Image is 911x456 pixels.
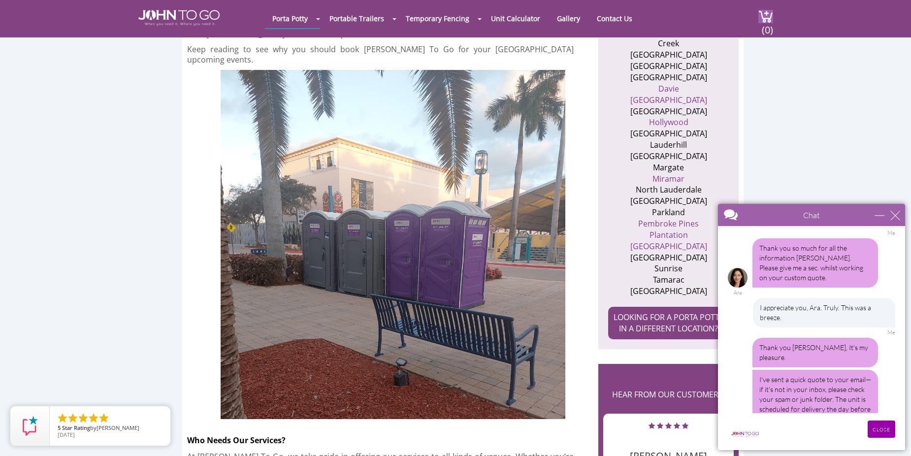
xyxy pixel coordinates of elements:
[620,286,716,297] li: [GEOGRAPHIC_DATA]
[620,263,716,274] li: Sunrise
[58,424,61,431] span: 5
[67,412,79,424] li: 
[97,424,139,431] span: [PERSON_NAME]
[650,229,688,240] a: Plantation
[620,184,716,195] li: North Lauderdale
[620,195,716,207] li: [GEOGRAPHIC_DATA]
[398,9,477,28] a: Temporary Fencing
[620,139,716,151] li: Lauderhill
[712,198,911,456] iframe: Live Chat Box
[620,72,716,83] li: [GEOGRAPHIC_DATA]
[484,9,548,28] a: Unit Calculator
[77,412,89,424] li: 
[620,207,716,218] li: Parkland
[638,218,699,229] a: Pembroke Pines
[620,151,716,162] li: [GEOGRAPHIC_DATA]
[88,412,99,424] li: 
[620,274,716,286] li: Tamarac
[138,10,220,26] img: JOHN to go
[620,162,716,173] li: Margate
[620,252,716,263] li: [GEOGRAPHIC_DATA]
[98,412,110,424] li: 
[620,61,716,72] li: [GEOGRAPHIC_DATA]
[620,38,716,49] li: Creek
[658,83,679,94] a: Davie
[221,70,565,419] img: several portable toilets near Fort Lauderdale
[620,128,716,139] li: [GEOGRAPHIC_DATA]
[187,429,598,447] h2: Who Needs Our Services?
[652,173,684,184] a: Miramar
[187,44,574,65] p: Keep reading to see why you should book [PERSON_NAME] To Go for your [GEOGRAPHIC_DATA] upcoming e...
[58,431,75,438] span: [DATE]
[761,15,773,36] span: (0)
[58,425,163,432] span: by
[603,379,734,409] h2: HEAR FROM OUR CUSTOMERS:
[589,9,640,28] a: Contact Us
[20,416,40,436] img: Review Rating
[630,95,707,105] a: [GEOGRAPHIC_DATA]
[620,106,716,117] li: [GEOGRAPHIC_DATA]
[57,412,68,424] li: 
[265,9,315,28] a: Porta Potty
[550,9,587,28] a: Gallery
[322,9,391,28] a: Portable Trailers
[62,424,90,431] span: Star Rating
[620,49,716,61] li: [GEOGRAPHIC_DATA]
[649,117,688,128] a: Hollywood
[608,307,729,339] a: LOOKING FOR A PORTA POTTY IN A DIFFERENT LOCATION?
[630,241,707,252] a: [GEOGRAPHIC_DATA]
[758,10,773,23] img: cart a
